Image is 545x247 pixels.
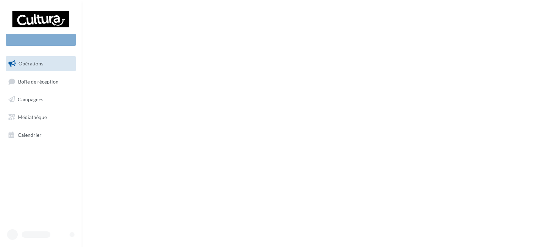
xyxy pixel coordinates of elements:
span: Médiathèque [18,114,47,120]
span: Calendrier [18,131,42,138]
a: Opérations [4,56,77,71]
a: Campagnes [4,92,77,107]
span: Campagnes [18,96,43,102]
div: Nouvelle campagne [6,34,76,46]
a: Médiathèque [4,110,77,125]
span: Boîte de réception [18,78,59,84]
span: Opérations [18,60,43,66]
a: Calendrier [4,128,77,143]
a: Boîte de réception [4,74,77,89]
